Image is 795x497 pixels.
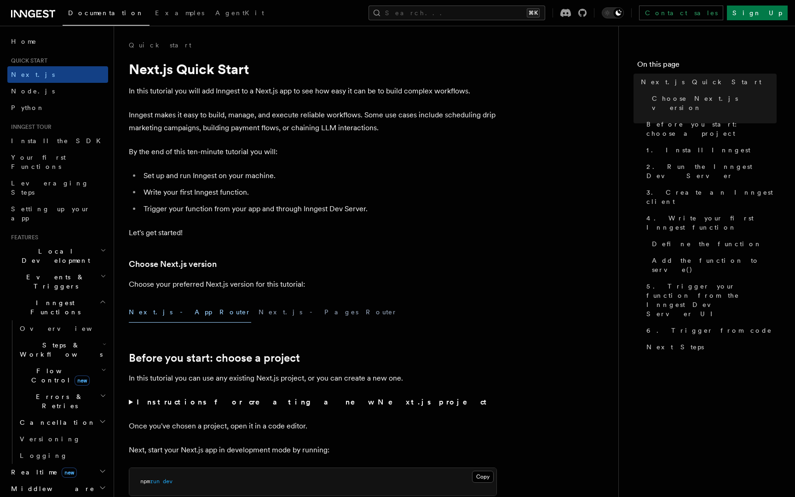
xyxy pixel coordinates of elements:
[7,234,38,241] span: Features
[16,388,108,414] button: Errors & Retries
[646,188,777,206] span: 3. Create an Inngest client
[646,162,777,180] span: 2. Run the Inngest Dev Server
[141,186,497,199] li: Write your first Inngest function.
[639,6,723,20] a: Contact sales
[215,9,264,17] span: AgentKit
[646,342,704,352] span: Next Steps
[11,154,66,170] span: Your first Functions
[16,418,96,427] span: Cancellation
[129,302,251,323] button: Next.js - App Router
[602,7,624,18] button: Toggle dark mode
[16,341,103,359] span: Steps & Workflows
[7,298,99,317] span: Inngest Functions
[727,6,788,20] a: Sign Up
[16,363,108,388] button: Flow Controlnew
[7,480,108,497] button: Middleware
[643,210,777,236] a: 4. Write your first Inngest function
[129,396,497,409] summary: Instructions for creating a new Next.js project
[7,99,108,116] a: Python
[16,337,108,363] button: Steps & Workflows
[646,145,750,155] span: 1. Install Inngest
[7,247,100,265] span: Local Development
[7,272,100,291] span: Events & Triggers
[129,258,217,271] a: Choose Next.js version
[129,109,497,134] p: Inngest makes it easy to build, manage, and execute reliable workflows. Some use cases include sc...
[643,142,777,158] a: 1. Install Inngest
[137,398,490,406] strong: Instructions for creating a new Next.js project
[527,8,540,17] kbd: ⌘K
[11,37,37,46] span: Home
[129,40,191,50] a: Quick start
[7,243,108,269] button: Local Development
[7,33,108,50] a: Home
[7,464,108,480] button: Realtimenew
[129,444,497,457] p: Next, start your Next.js app in development mode by running:
[7,320,108,464] div: Inngest Functions
[11,179,89,196] span: Leveraging Steps
[648,236,777,252] a: Define the function
[129,420,497,433] p: Once you've chosen a project, open it in a code editor.
[20,435,81,443] span: Versioning
[163,478,173,485] span: dev
[7,83,108,99] a: Node.js
[62,468,77,478] span: new
[648,90,777,116] a: Choose Next.js version
[643,322,777,339] a: 6. Trigger from code
[7,468,77,477] span: Realtime
[646,214,777,232] span: 4. Write your first Inngest function
[369,6,545,20] button: Search...⌘K
[16,447,108,464] a: Logging
[141,202,497,215] li: Trigger your function from your app and through Inngest Dev Server.
[11,104,45,111] span: Python
[643,158,777,184] a: 2. Run the Inngest Dev Server
[7,123,52,131] span: Inngest tour
[16,392,100,410] span: Errors & Retries
[7,201,108,226] a: Setting up your app
[7,484,95,493] span: Middleware
[129,226,497,239] p: Let's get started!
[7,269,108,295] button: Events & Triggers
[16,320,108,337] a: Overview
[652,239,762,248] span: Define the function
[637,59,777,74] h4: On this page
[129,278,497,291] p: Choose your preferred Next.js version for this tutorial:
[652,94,777,112] span: Choose Next.js version
[150,478,160,485] span: run
[129,145,497,158] p: By the end of this ten-minute tutorial you will:
[63,3,150,26] a: Documentation
[646,282,777,318] span: 5. Trigger your function from the Inngest Dev Server UI
[11,137,106,144] span: Install the SDK
[16,366,101,385] span: Flow Control
[11,205,90,222] span: Setting up your app
[472,471,494,483] button: Copy
[141,169,497,182] li: Set up and run Inngest on your machine.
[259,302,397,323] button: Next.js - Pages Router
[129,352,300,364] a: Before you start: choose a project
[11,87,55,95] span: Node.js
[68,9,144,17] span: Documentation
[140,478,150,485] span: npm
[155,9,204,17] span: Examples
[20,452,68,459] span: Logging
[210,3,270,25] a: AgentKit
[7,295,108,320] button: Inngest Functions
[7,57,47,64] span: Quick start
[129,61,497,77] h1: Next.js Quick Start
[129,372,497,385] p: In this tutorial you can use any existing Next.js project, or you can create a new one.
[16,414,108,431] button: Cancellation
[7,133,108,149] a: Install the SDK
[646,120,777,138] span: Before you start: choose a project
[16,431,108,447] a: Versioning
[7,175,108,201] a: Leveraging Steps
[7,66,108,83] a: Next.js
[652,256,777,274] span: Add the function to serve()
[129,85,497,98] p: In this tutorial you will add Inngest to a Next.js app to see how easy it can be to build complex...
[646,326,772,335] span: 6. Trigger from code
[643,184,777,210] a: 3. Create an Inngest client
[643,339,777,355] a: Next Steps
[150,3,210,25] a: Examples
[648,252,777,278] a: Add the function to serve()
[643,116,777,142] a: Before you start: choose a project
[11,71,55,78] span: Next.js
[75,376,90,386] span: new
